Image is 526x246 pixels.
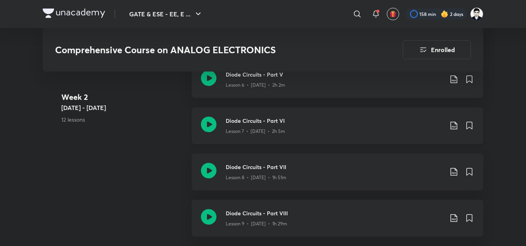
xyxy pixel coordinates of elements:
[192,154,483,200] a: Diode Circuits - Part VIILesson 8 • [DATE] • 1h 51m
[226,70,443,79] h3: Diode Circuits - Part V
[125,6,208,22] button: GATE & ESE - EE, E ...
[226,220,287,227] p: Lesson 9 • [DATE] • 1h 29m
[226,128,285,135] p: Lesson 7 • [DATE] • 2h 5m
[226,174,286,181] p: Lesson 8 • [DATE] • 1h 51m
[61,115,185,124] p: 12 lessons
[470,7,483,21] img: Sachchidanand Kumar
[403,40,471,59] button: Enrolled
[192,61,483,107] a: Diode Circuits - Part VLesson 6 • [DATE] • 2h 2m
[226,163,443,171] h3: Diode Circuits - Part VII
[55,44,359,56] h3: Comprehensive Course on ANALOG ELECTRONICS
[226,82,285,89] p: Lesson 6 • [DATE] • 2h 2m
[441,10,448,18] img: streak
[387,8,399,20] button: avatar
[192,200,483,246] a: Diode Circuits - Part VIIILesson 9 • [DATE] • 1h 29m
[192,107,483,154] a: Diode Circuits - Part VILesson 7 • [DATE] • 2h 5m
[389,10,396,17] img: avatar
[61,103,185,112] h5: [DATE] - [DATE]
[226,117,443,125] h3: Diode Circuits - Part VI
[43,9,105,18] img: Company Logo
[226,209,443,217] h3: Diode Circuits - Part VIII
[61,91,185,103] h4: Week 2
[43,9,105,20] a: Company Logo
